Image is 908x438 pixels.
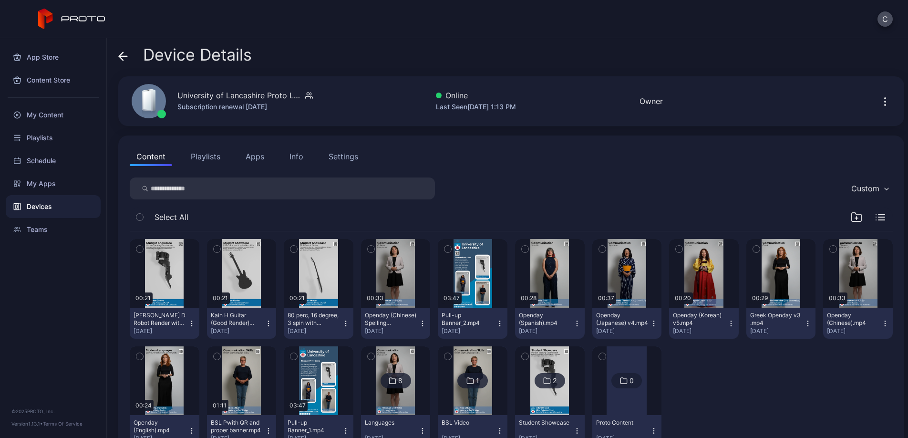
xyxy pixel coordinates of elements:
[329,151,358,162] div: Settings
[596,419,649,427] div: Proto Content
[823,308,893,339] button: Openday (Chinese).mp4[DATE]
[596,312,649,327] div: Openday (Japanese) v4.mp4
[827,312,879,327] div: Openday (Chinese).mp4
[134,419,186,434] div: Openday (English).mp4
[6,149,101,172] a: Schedule
[143,46,252,64] span: Device Details
[515,308,585,339] button: Openday (Spanish).mp4[DATE]
[134,327,188,335] div: [DATE]
[750,327,805,335] div: [DATE]
[442,327,496,335] div: [DATE]
[436,90,516,101] div: Online
[6,218,101,241] a: Teams
[669,308,739,339] button: Openday (Korean) v5.mp4[DATE]
[177,90,301,101] div: University of Lancashire Proto Luma
[6,126,101,149] a: Playlists
[322,147,365,166] button: Settings
[640,95,663,107] div: Owner
[207,308,277,339] button: Kain H Guitar (Good Render) 1.mp4[DATE]
[629,376,634,385] div: 0
[592,308,662,339] button: Openday (Japanese) v4.mp4[DATE]
[6,172,101,195] a: My Apps
[43,421,83,427] a: Terms Of Service
[130,147,172,166] button: Content
[519,419,571,427] div: Student Showcase
[288,327,342,335] div: [DATE]
[846,177,893,199] button: Custom
[673,327,727,335] div: [DATE]
[365,419,417,427] div: Languages
[442,419,494,427] div: BSL Video
[283,147,310,166] button: Info
[851,184,879,193] div: Custom
[130,308,199,339] button: [PERSON_NAME] D Robot Render with QR FINAL(2).mp4[DATE]
[11,407,95,415] div: © 2025 PROTO, Inc.
[361,308,431,339] button: Openday (Chinese) Spelling Corrected.mp4[DATE]
[134,312,186,327] div: Adam D Robot Render with QR FINAL(2).mp4
[519,312,571,327] div: Openday (Spanish).mp4
[211,312,263,327] div: Kain H Guitar (Good Render) 1.mp4
[877,11,893,27] button: C
[596,327,650,335] div: [DATE]
[519,327,573,335] div: [DATE]
[827,327,881,335] div: [DATE]
[211,327,265,335] div: [DATE]
[155,211,188,223] span: Select All
[6,46,101,69] a: App Store
[211,419,263,434] div: BSL Pwith QR and proper banner.mp4
[284,308,353,339] button: 80 perc, 16 degree, 3 spin with overlay.mp4[DATE]
[476,376,479,385] div: 1
[288,312,340,327] div: 80 perc, 16 degree, 3 spin with overlay.mp4
[746,308,816,339] button: Greek Openday v3 .mp4[DATE]
[442,312,494,327] div: Pull-up Banner_2.mp4
[6,104,101,126] a: My Content
[6,195,101,218] a: Devices
[438,308,507,339] button: Pull-up Banner_2.mp4[DATE]
[177,101,313,113] div: Subscription renewal [DATE]
[289,151,303,162] div: Info
[398,376,402,385] div: 8
[750,312,803,327] div: Greek Openday v3 .mp4
[239,147,271,166] button: Apps
[365,327,419,335] div: [DATE]
[436,101,516,113] div: Last Seen [DATE] 1:13 PM
[184,147,227,166] button: Playlists
[673,312,725,327] div: Openday (Korean) v5.mp4
[288,419,340,434] div: Pull-up Banner_1.mp4
[6,69,101,92] a: Content Store
[11,421,43,427] span: Version 1.13.1 •
[553,376,557,385] div: 2
[365,312,417,327] div: Openday (Chinese) Spelling Corrected.mp4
